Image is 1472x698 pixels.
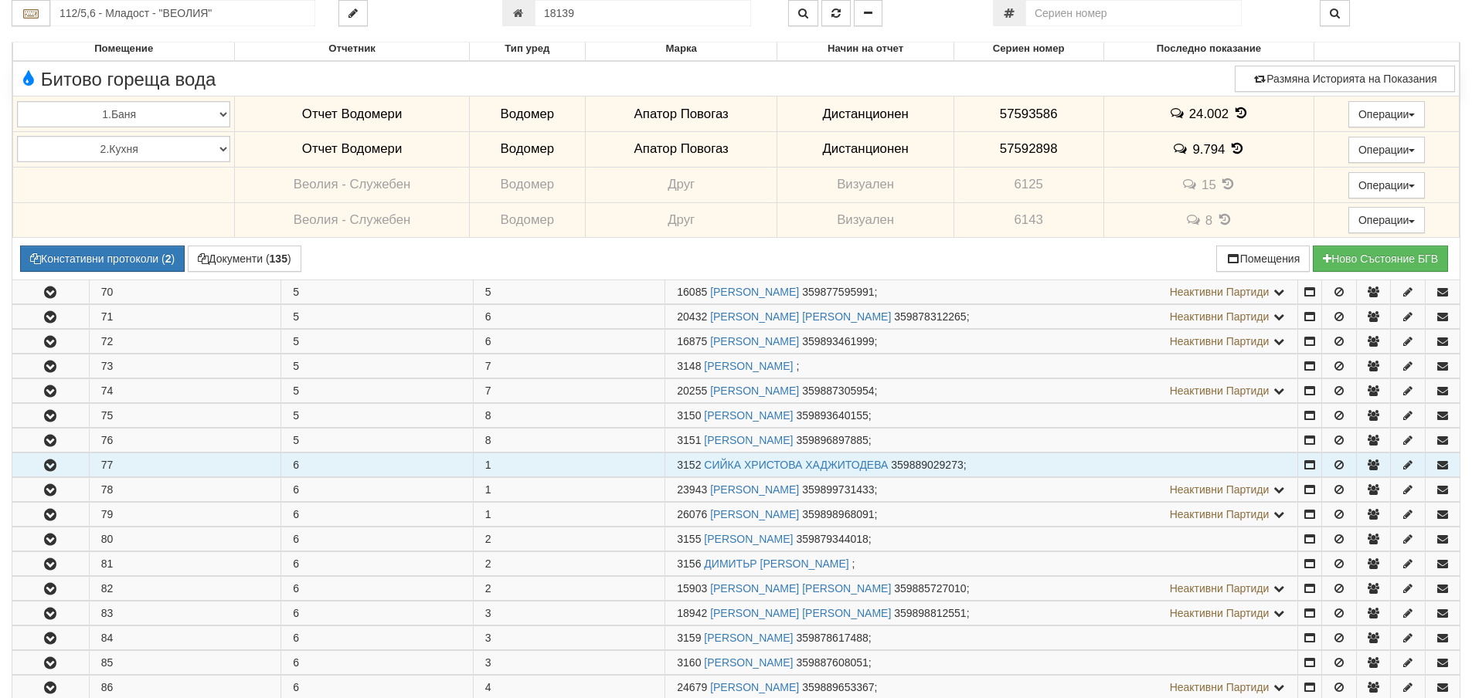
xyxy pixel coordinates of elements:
span: 2 [485,557,491,570]
button: Констативни протоколи (2) [20,246,185,272]
td: Водомер [469,202,585,238]
span: Партида № [677,656,701,669]
span: 3 [485,632,491,644]
td: ; [665,527,1298,551]
span: 6 [485,310,491,323]
td: 6125 [954,167,1103,202]
td: 6 [281,453,474,477]
span: Партида № [677,310,707,323]
span: Партида № [677,607,707,619]
td: 72 [89,330,281,354]
td: Водомер [469,131,585,167]
span: 359878312265 [894,310,966,323]
span: 4 [485,681,491,693]
span: Веолия - Служебен [294,177,411,191]
td: 6 [281,552,474,576]
td: ; [665,404,1298,428]
a: [PERSON_NAME] [710,483,799,496]
a: [PERSON_NAME] [710,508,799,520]
a: [PERSON_NAME] [704,360,793,372]
a: ДИМИТЬР [PERSON_NAME] [704,557,848,570]
span: Партида № [677,681,707,693]
a: [PERSON_NAME] [704,409,793,422]
span: 1 [485,508,491,520]
span: 8 [485,434,491,446]
td: 5 [281,305,474,329]
button: Документи (135) [188,246,301,272]
td: 80 [89,527,281,551]
td: 6 [281,478,474,502]
a: [PERSON_NAME] [704,533,793,545]
span: Партида № [677,483,707,496]
th: Марка [585,38,777,61]
td: ; [665,503,1298,527]
td: Водомер [469,97,585,132]
span: 3 [485,656,491,669]
span: 359893461999 [802,335,874,347]
td: 5 [281,354,474,378]
th: Тип уред [469,38,585,61]
th: Помещение [13,38,235,61]
td: 74 [89,379,281,403]
span: 7 [485,360,491,372]
span: Партида № [677,385,707,397]
td: 6143 [954,202,1103,238]
span: 359889029273 [891,459,963,471]
td: 85 [89,651,281,675]
span: История на показанията [1232,106,1249,120]
span: Неактивни Партиди [1170,681,1270,693]
span: 359879344018 [796,533,868,545]
td: Апатор Повогаз [585,131,777,167]
td: ; [665,429,1298,452]
td: Апатор Повогаз [585,97,777,132]
span: Веолия - Служебен [294,212,411,227]
span: История на показанията [1216,212,1233,227]
span: Неактивни Партиди [1170,582,1270,595]
td: ; [665,354,1298,378]
td: 6 [281,503,474,527]
td: ; [665,280,1298,304]
td: 76 [89,429,281,452]
button: Новo Състояние БГВ [1313,246,1448,272]
span: 57593586 [1000,107,1058,121]
span: История на забележките [1185,212,1205,227]
th: Сериен номер [954,38,1103,61]
span: 359899731433 [802,483,874,496]
button: Операции [1348,172,1426,198]
span: Битово гореща вода [17,69,216,90]
span: 6 [485,335,491,347]
span: Отчет Водомери [302,107,402,121]
span: 7 [485,385,491,397]
button: Операции [1348,101,1426,127]
span: 15 [1202,177,1216,191]
span: Неактивни Партиди [1170,483,1270,496]
td: Друг [585,202,777,238]
span: 3 [485,607,491,619]
span: 5 [485,286,491,298]
td: 5 [281,280,474,304]
span: 359898812551 [894,607,966,619]
button: Помещения [1216,246,1311,272]
td: ; [665,478,1298,502]
button: Операции [1348,207,1426,233]
span: 57592898 [1000,141,1058,156]
td: Друг [585,167,777,202]
span: Партида № [677,582,707,595]
td: ; [665,651,1298,675]
th: Отчетник [235,38,469,61]
button: Размяна Историята на Показания [1235,66,1455,92]
td: Визуален [777,202,954,238]
span: 2 [485,582,491,595]
span: Неактивни Партиди [1170,286,1270,298]
td: 73 [89,354,281,378]
td: 6 [281,601,474,625]
th: Начин на отчет [777,38,954,61]
span: 359896897885 [796,434,868,446]
td: 81 [89,552,281,576]
span: Партида № [677,409,701,422]
td: Водомер [469,167,585,202]
span: Неактивни Партиди [1170,335,1270,347]
span: История на забележките [1181,177,1202,191]
span: Неактивни Партиди [1170,508,1270,520]
a: [PERSON_NAME] [710,385,799,397]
